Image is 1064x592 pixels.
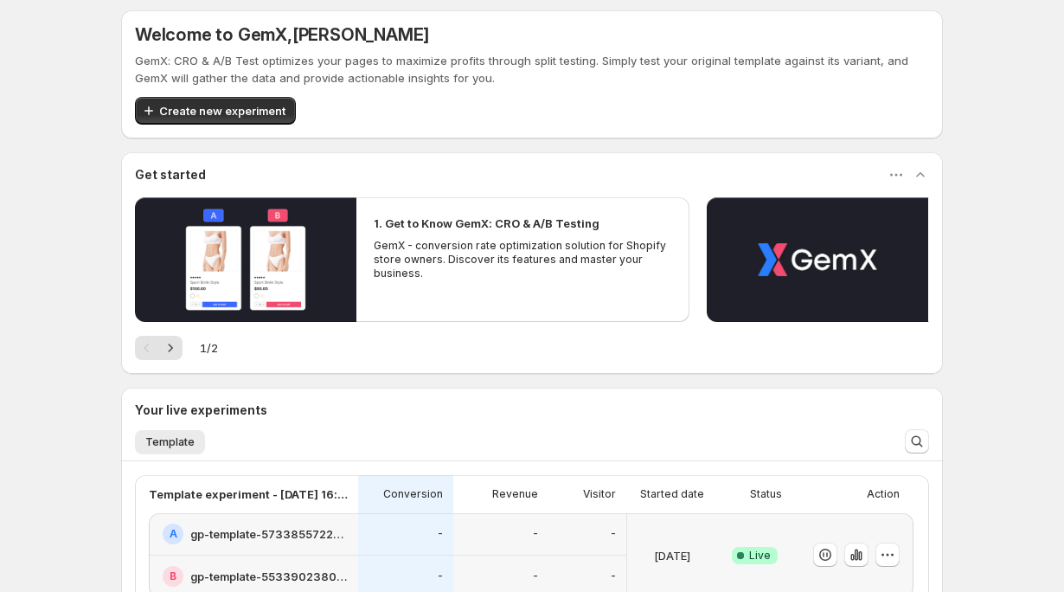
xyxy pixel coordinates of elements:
p: - [611,527,616,541]
button: Play video [135,197,356,322]
p: - [438,569,443,583]
h5: Welcome to GemX [135,24,429,45]
p: Conversion [383,487,443,501]
h3: Get started [135,166,206,183]
p: Started date [640,487,704,501]
h2: A [170,527,177,541]
p: GemX - conversion rate optimization solution for Shopify store owners. Discover its features and ... [374,239,671,280]
p: - [438,527,443,541]
p: Status [750,487,782,501]
button: Create new experiment [135,97,296,125]
p: - [611,569,616,583]
h3: Your live experiments [135,402,267,419]
h2: B [170,569,176,583]
span: Create new experiment [159,102,285,119]
p: Template experiment - [DATE] 16:09:43 [149,486,348,503]
h2: 1. Get to Know GemX: CRO & A/B Testing [374,215,599,232]
p: - [533,569,538,583]
nav: Pagination [135,336,183,360]
p: - [533,527,538,541]
button: Next [158,336,183,360]
span: 1 / 2 [200,339,218,357]
span: , [PERSON_NAME] [287,24,429,45]
h2: gp-template-553390238081221597 [190,568,348,585]
p: Action [867,487,900,501]
p: GemX: CRO & A/B Test optimizes your pages to maximize profits through split testing. Simply test ... [135,52,929,87]
h2: gp-template-573385572278600820 [190,525,348,543]
button: Search and filter results [905,429,929,454]
button: Play video [707,197,928,322]
p: Visitor [583,487,616,501]
p: Revenue [492,487,538,501]
p: [DATE] [654,547,690,564]
span: Template [145,435,195,449]
span: Live [749,549,771,563]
